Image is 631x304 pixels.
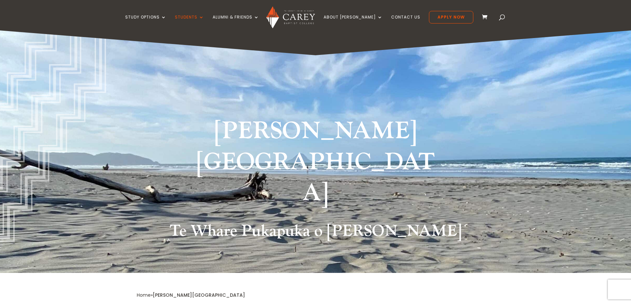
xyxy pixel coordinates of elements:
[213,15,259,30] a: Alumni & Friends
[137,292,151,298] a: Home
[175,15,204,30] a: Students
[191,116,440,212] h1: [PERSON_NAME][GEOGRAPHIC_DATA]
[324,15,383,30] a: About [PERSON_NAME]
[137,222,495,244] h2: Te Whare Pukapuka o [PERSON_NAME]
[125,15,166,30] a: Study Options
[137,292,245,298] span: »
[153,292,245,298] span: [PERSON_NAME][GEOGRAPHIC_DATA]
[266,6,315,28] img: Carey Baptist College
[429,11,473,23] a: Apply Now
[391,15,420,30] a: Contact Us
